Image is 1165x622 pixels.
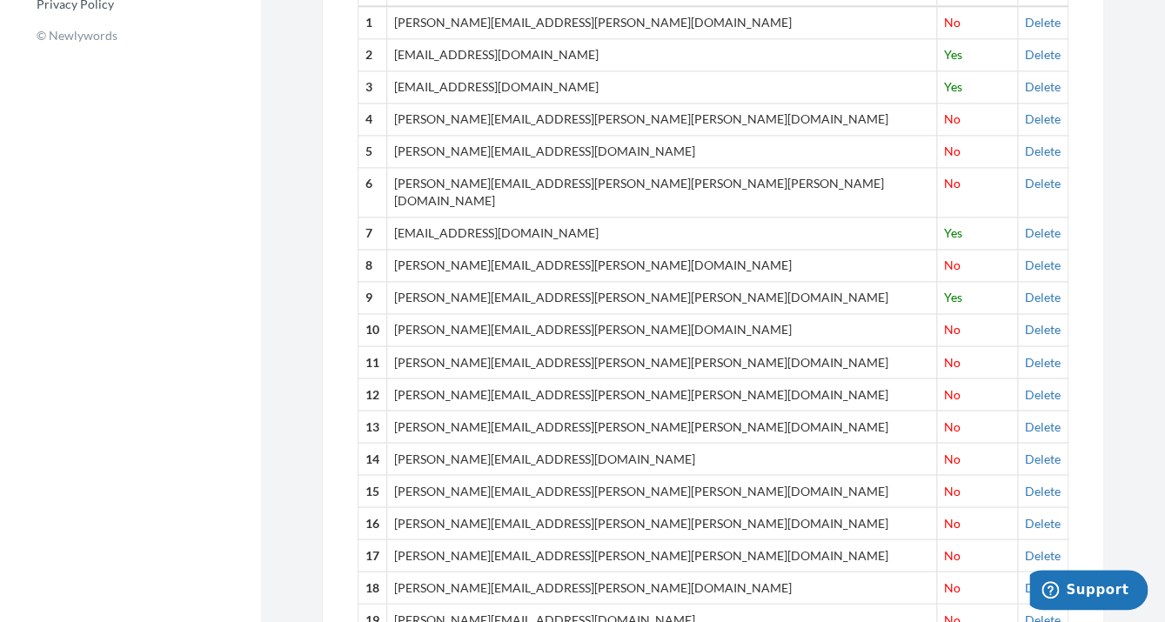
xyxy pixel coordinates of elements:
[944,144,961,158] span: No
[1025,354,1061,369] a: Delete
[944,547,961,562] span: No
[944,79,962,94] span: Yes
[944,225,962,240] span: Yes
[387,71,937,104] td: [EMAIL_ADDRESS][DOMAIN_NAME]
[1029,570,1148,613] iframe: Opens a widget where you can chat to one of our agents
[944,15,961,30] span: No
[1025,79,1061,94] a: Delete
[1025,144,1061,158] a: Delete
[944,111,961,126] span: No
[944,257,961,272] span: No
[358,539,387,572] th: 17
[944,47,962,62] span: Yes
[1025,579,1061,594] a: Delete
[358,411,387,443] th: 13
[387,475,937,507] td: [PERSON_NAME][EMAIL_ADDRESS][PERSON_NAME][PERSON_NAME][DOMAIN_NAME]
[387,136,937,168] td: [PERSON_NAME][EMAIL_ADDRESS][DOMAIN_NAME]
[1025,111,1061,126] a: Delete
[1025,386,1061,401] a: Delete
[1025,290,1061,304] a: Delete
[1025,547,1061,562] a: Delete
[358,475,387,507] th: 15
[944,322,961,337] span: No
[387,250,937,282] td: [PERSON_NAME][EMAIL_ADDRESS][PERSON_NAME][DOMAIN_NAME]
[387,282,937,314] td: [PERSON_NAME][EMAIL_ADDRESS][PERSON_NAME][PERSON_NAME][DOMAIN_NAME]
[358,39,387,71] th: 2
[944,176,961,191] span: No
[387,217,937,250] td: [EMAIL_ADDRESS][DOMAIN_NAME]
[358,104,387,136] th: 4
[358,282,387,314] th: 9
[944,386,961,401] span: No
[387,6,937,38] td: [PERSON_NAME][EMAIL_ADDRESS][PERSON_NAME][DOMAIN_NAME]
[358,136,387,168] th: 5
[944,418,961,433] span: No
[387,346,937,378] td: [PERSON_NAME][EMAIL_ADDRESS][PERSON_NAME][PERSON_NAME][DOMAIN_NAME]
[387,39,937,71] td: [EMAIL_ADDRESS][DOMAIN_NAME]
[387,104,937,136] td: [PERSON_NAME][EMAIL_ADDRESS][PERSON_NAME][PERSON_NAME][DOMAIN_NAME]
[1025,515,1061,530] a: Delete
[358,168,387,217] th: 6
[387,507,937,539] td: [PERSON_NAME][EMAIL_ADDRESS][PERSON_NAME][PERSON_NAME][DOMAIN_NAME]
[1025,322,1061,337] a: Delete
[944,515,961,530] span: No
[387,168,937,217] td: [PERSON_NAME][EMAIL_ADDRESS][PERSON_NAME][PERSON_NAME][PERSON_NAME][DOMAIN_NAME]
[1025,418,1061,433] a: Delete
[358,378,387,411] th: 12
[387,572,937,604] td: [PERSON_NAME][EMAIL_ADDRESS][PERSON_NAME][DOMAIN_NAME]
[358,346,387,378] th: 11
[358,71,387,104] th: 3
[358,507,387,539] th: 16
[358,443,387,475] th: 14
[387,378,937,411] td: [PERSON_NAME][EMAIL_ADDRESS][PERSON_NAME][PERSON_NAME][DOMAIN_NAME]
[387,539,937,572] td: [PERSON_NAME][EMAIL_ADDRESS][PERSON_NAME][PERSON_NAME][DOMAIN_NAME]
[1025,451,1061,465] a: Delete
[944,483,961,498] span: No
[387,314,937,346] td: [PERSON_NAME][EMAIL_ADDRESS][PERSON_NAME][DOMAIN_NAME]
[1025,483,1061,498] a: Delete
[1025,257,1061,272] a: Delete
[1025,176,1061,191] a: Delete
[358,250,387,282] th: 8
[1025,15,1061,30] a: Delete
[944,451,961,465] span: No
[358,314,387,346] th: 10
[1025,225,1061,240] a: Delete
[387,411,937,443] td: [PERSON_NAME][EMAIL_ADDRESS][PERSON_NAME][PERSON_NAME][DOMAIN_NAME]
[358,6,387,38] th: 1
[944,354,961,369] span: No
[1025,47,1061,62] a: Delete
[944,290,962,304] span: Yes
[358,572,387,604] th: 18
[944,579,961,594] span: No
[387,443,937,475] td: [PERSON_NAME][EMAIL_ADDRESS][DOMAIN_NAME]
[358,217,387,250] th: 7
